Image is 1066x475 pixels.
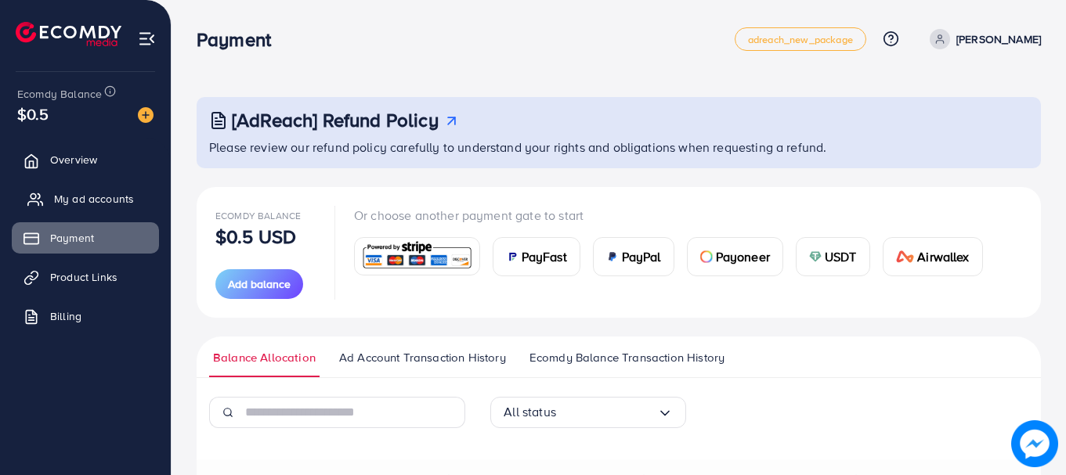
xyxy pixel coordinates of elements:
a: cardPayFast [493,237,580,276]
a: Product Links [12,261,159,293]
span: Billing [50,308,81,324]
span: Ad Account Transaction History [339,349,506,366]
img: menu [138,30,156,48]
a: Overview [12,144,159,175]
img: image [1011,420,1058,467]
div: Search for option [490,397,686,428]
img: card [700,250,713,263]
a: [PERSON_NAME] [923,29,1041,49]
img: image [138,107,154,123]
a: cardAirwallex [883,237,983,276]
span: Ecomdy Balance Transaction History [529,349,725,366]
a: card [354,237,480,275]
span: adreach_new_package [748,34,853,45]
a: Payment [12,222,159,254]
img: card [809,250,822,263]
span: Product Links [50,269,117,285]
span: $0.5 [17,103,49,125]
img: card [506,250,519,263]
h3: [AdReach] Refund Policy [232,109,439,131]
span: Ecomdy Balance [215,209,301,222]
a: Billing [12,300,159,332]
h3: Payment [197,28,284,51]
p: [PERSON_NAME] [956,30,1041,49]
span: Ecomdy Balance [17,86,102,102]
p: Please review our refund policy carefully to understand your rights and obligations when requesti... [209,138,1032,157]
span: Payment [50,230,94,246]
span: PayFast [522,247,567,266]
a: My ad accounts [12,183,159,214]
img: card [896,250,915,263]
span: USDT [825,247,857,266]
p: $0.5 USD [215,227,296,246]
img: card [606,250,619,263]
span: Payoneer [716,247,770,266]
a: cardPayoneer [687,237,783,276]
span: Airwallex [917,247,969,266]
span: Add balance [228,276,291,292]
input: Search for option [556,400,657,424]
p: Or choose another payment gate to start [354,206,996,225]
span: PayPal [622,247,661,266]
span: All status [504,400,556,424]
a: cardPayPal [593,237,674,276]
a: cardUSDT [796,237,870,276]
span: My ad accounts [54,191,134,207]
span: Overview [50,152,97,167]
span: Balance Allocation [213,349,316,366]
img: logo [16,22,121,46]
a: adreach_new_package [735,27,866,51]
img: card [360,239,475,273]
button: Add balance [215,269,303,299]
